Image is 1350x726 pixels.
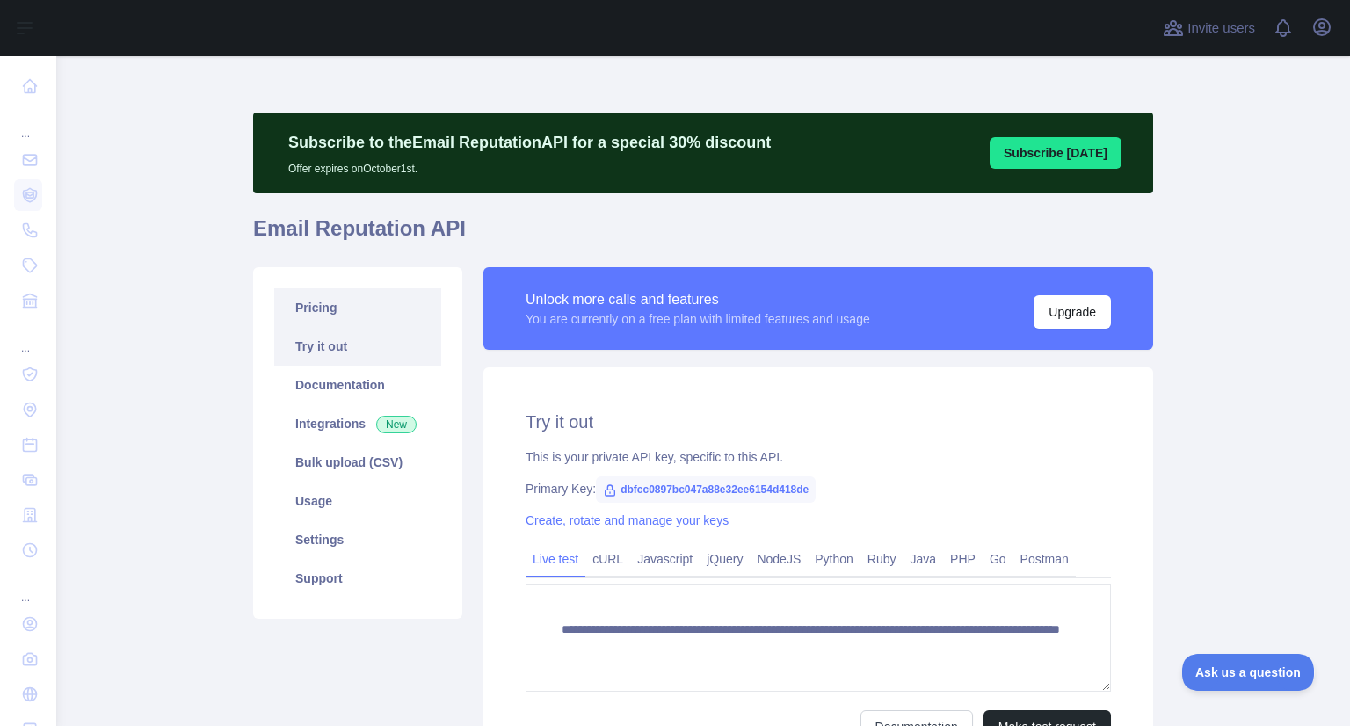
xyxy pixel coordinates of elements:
[274,443,441,482] a: Bulk upload (CSV)
[274,327,441,366] a: Try it out
[630,545,700,573] a: Javascript
[943,545,983,573] a: PHP
[14,105,42,141] div: ...
[274,404,441,443] a: Integrations New
[526,310,870,328] div: You are currently on a free plan with limited features and usage
[274,559,441,598] a: Support
[274,482,441,520] a: Usage
[904,545,944,573] a: Java
[274,520,441,559] a: Settings
[526,410,1111,434] h2: Try it out
[274,366,441,404] a: Documentation
[526,448,1111,466] div: This is your private API key, specific to this API.
[1159,14,1259,42] button: Invite users
[1182,654,1315,691] iframe: Toggle Customer Support
[1034,295,1111,329] button: Upgrade
[700,545,750,573] a: jQuery
[14,320,42,355] div: ...
[1187,18,1255,39] span: Invite users
[526,289,870,310] div: Unlock more calls and features
[1013,545,1076,573] a: Postman
[860,545,904,573] a: Ruby
[990,137,1121,169] button: Subscribe [DATE]
[750,545,808,573] a: NodeJS
[983,545,1013,573] a: Go
[526,545,585,573] a: Live test
[376,416,417,433] span: New
[596,476,816,503] span: dbfcc0897bc047a88e32ee6154d418de
[808,545,860,573] a: Python
[288,130,771,155] p: Subscribe to the Email Reputation API for a special 30 % discount
[288,155,771,176] p: Offer expires on October 1st.
[253,214,1153,257] h1: Email Reputation API
[526,513,729,527] a: Create, rotate and manage your keys
[585,545,630,573] a: cURL
[526,480,1111,497] div: Primary Key:
[14,570,42,605] div: ...
[274,288,441,327] a: Pricing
